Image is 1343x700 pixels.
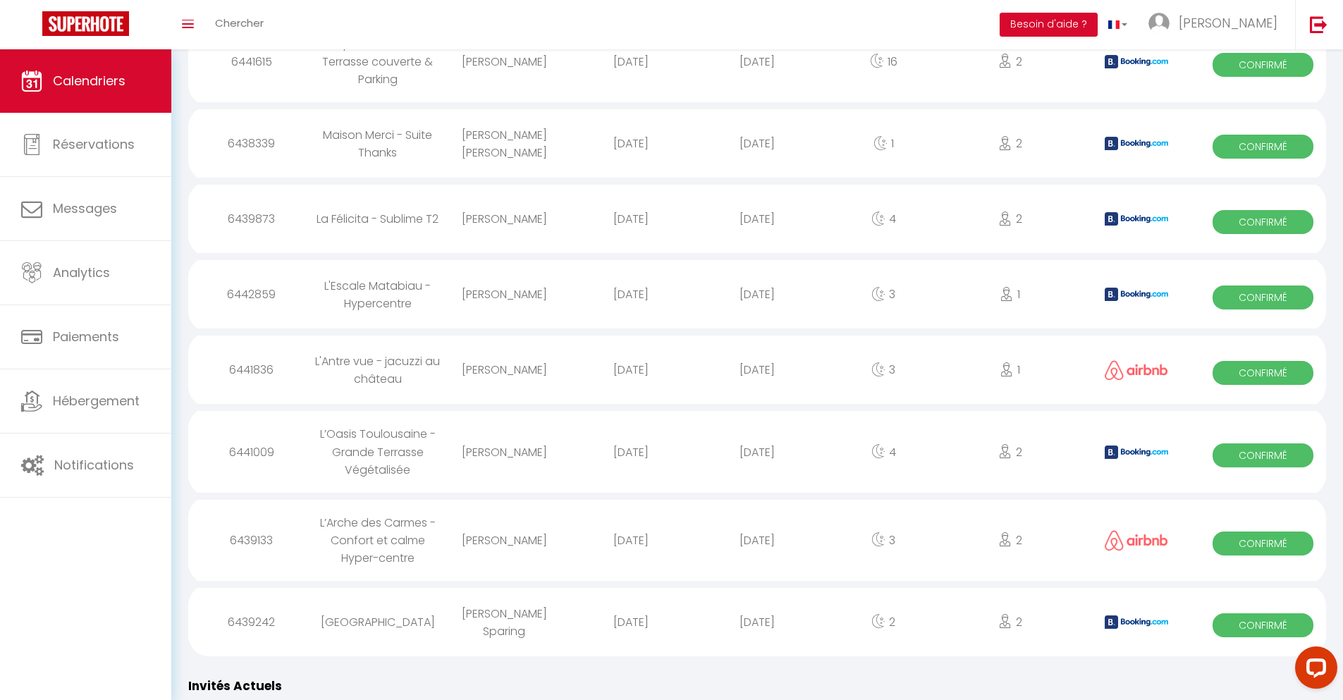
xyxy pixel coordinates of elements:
div: [DATE] [568,517,694,563]
div: 2 [947,39,1073,85]
div: 6439242 [188,599,314,645]
img: logout [1310,16,1327,33]
div: 6441009 [188,429,314,475]
img: booking2.png [1105,137,1168,150]
div: [DATE] [568,121,694,166]
div: [PERSON_NAME] [441,39,568,85]
img: booking2.png [1105,55,1168,68]
div: 2 [947,196,1073,242]
div: [PERSON_NAME] [441,271,568,317]
span: Paiements [53,328,119,345]
div: L’Oasis Toulousaine - Grande Terrasse Végétalisée [314,411,441,492]
img: airbnb2.png [1105,360,1168,381]
img: booking2.png [1105,446,1168,459]
div: 6441836 [188,347,314,393]
span: Calendriers [53,72,125,90]
div: 1 [947,347,1073,393]
div: 2 [947,599,1073,645]
div: [PERSON_NAME] Sparing [441,591,568,654]
span: Confirmé [1213,613,1314,637]
img: booking2.png [1105,288,1168,301]
iframe: LiveChat chat widget [1284,641,1343,700]
div: 3 [821,271,947,317]
img: booking2.png [1105,615,1168,629]
div: [DATE] [694,271,820,317]
img: airbnb2.png [1105,530,1168,551]
span: Confirmé [1213,210,1314,234]
div: 4 [821,429,947,475]
div: [DATE] [694,429,820,475]
div: La Félicita - Sublime T2 [314,196,441,242]
div: [DATE] [568,271,694,317]
div: [PERSON_NAME] [441,517,568,563]
div: 3 [821,517,947,563]
span: Analytics [53,264,110,281]
div: 2 [947,121,1073,166]
span: Confirmé [1213,443,1314,467]
div: [DATE] [694,517,820,563]
div: 1 [947,271,1073,317]
div: 2 [947,517,1073,563]
div: 2 [947,429,1073,475]
div: L'Escale Matabiau - Hypercentre [314,263,441,326]
button: Besoin d'aide ? [1000,13,1098,37]
div: [DATE] [568,39,694,85]
div: 6438339 [188,121,314,166]
div: 6442859 [188,271,314,317]
span: Confirmé [1213,361,1314,385]
span: Notifications [54,456,134,474]
div: 6439133 [188,517,314,563]
div: 6439873 [188,196,314,242]
div: [DATE] [694,121,820,166]
div: [PERSON_NAME] [441,196,568,242]
img: ... [1148,13,1170,34]
span: [PERSON_NAME] [1179,14,1277,32]
div: [PERSON_NAME] [PERSON_NAME] [441,112,568,176]
div: [DATE] [694,347,820,393]
div: [DATE] [568,347,694,393]
div: [PERSON_NAME] [441,347,568,393]
span: Confirmé [1213,135,1314,159]
div: [DATE] [694,196,820,242]
div: 6441615 [188,39,314,85]
div: 2 [821,599,947,645]
div: [DATE] [694,599,820,645]
div: 16 [821,39,947,85]
span: Confirmé [1213,285,1314,309]
span: Confirmé [1213,53,1314,77]
div: 4 [821,196,947,242]
span: Hébergement [53,392,140,410]
div: L'Antre vue - jacuzzi au château [314,338,441,402]
div: Maison Merci - Suite Thanks [314,112,441,176]
div: 3 [821,347,947,393]
img: Super Booking [42,11,129,36]
span: Confirmé [1213,532,1314,555]
div: [DATE] [568,599,694,645]
div: [DATE] [694,39,820,85]
div: 1 [821,121,947,166]
div: L’Arche des Carmes - Confort et calme Hyper-centre [314,500,441,581]
div: [PERSON_NAME] [441,429,568,475]
div: [DATE] [568,196,694,242]
div: [GEOGRAPHIC_DATA] [314,599,441,645]
div: [DATE] [568,429,694,475]
span: Invités Actuels [188,677,282,694]
img: booking2.png [1105,212,1168,226]
span: Messages [53,199,117,217]
div: Capri - Sublime T2, Terrasse couverte & Parking [314,21,441,102]
span: Réservations [53,135,135,153]
span: Chercher [215,16,264,30]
